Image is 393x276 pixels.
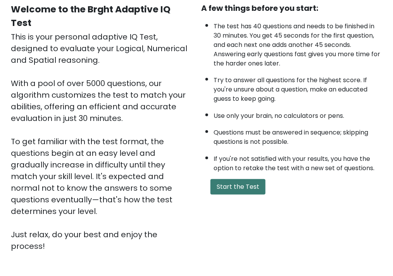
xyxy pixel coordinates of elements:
[201,2,382,14] div: A few things before you start:
[214,72,382,103] li: Try to answer all questions for the highest score. If you're unsure about a question, make an edu...
[214,150,382,173] li: If you're not satisfied with your results, you have the option to retake the test with a new set ...
[210,179,265,195] button: Start the Test
[214,124,382,147] li: Questions must be answered in sequence; skipping questions is not possible.
[11,3,171,29] b: Welcome to the Brght Adaptive IQ Test
[214,107,382,121] li: Use only your brain, no calculators or pens.
[214,18,382,68] li: The test has 40 questions and needs to be finished in 30 minutes. You get 45 seconds for the firs...
[11,31,192,252] div: This is your personal adaptive IQ Test, designed to evaluate your Logical, Numerical and Spatial ...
